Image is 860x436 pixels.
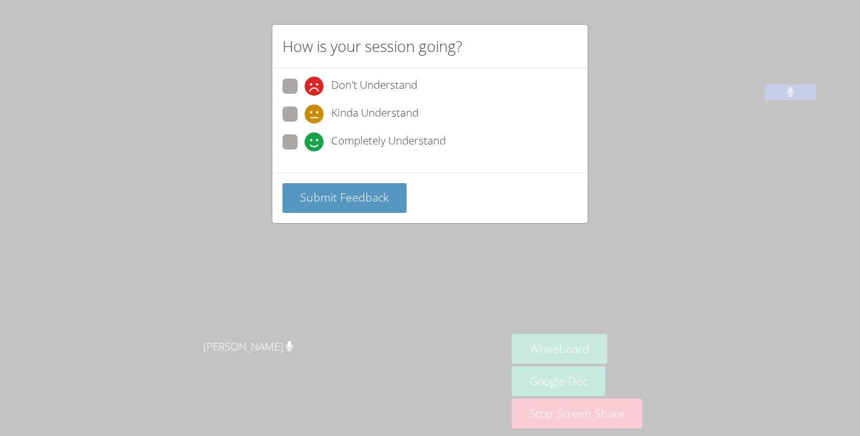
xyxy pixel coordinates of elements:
span: Submit Feedback [300,189,389,205]
span: Kinda Understand [331,105,419,124]
button: Submit Feedback [282,183,407,213]
span: Completely Understand [331,132,446,151]
span: Don't Understand [331,77,417,96]
h2: How is your session going? [282,35,462,58]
